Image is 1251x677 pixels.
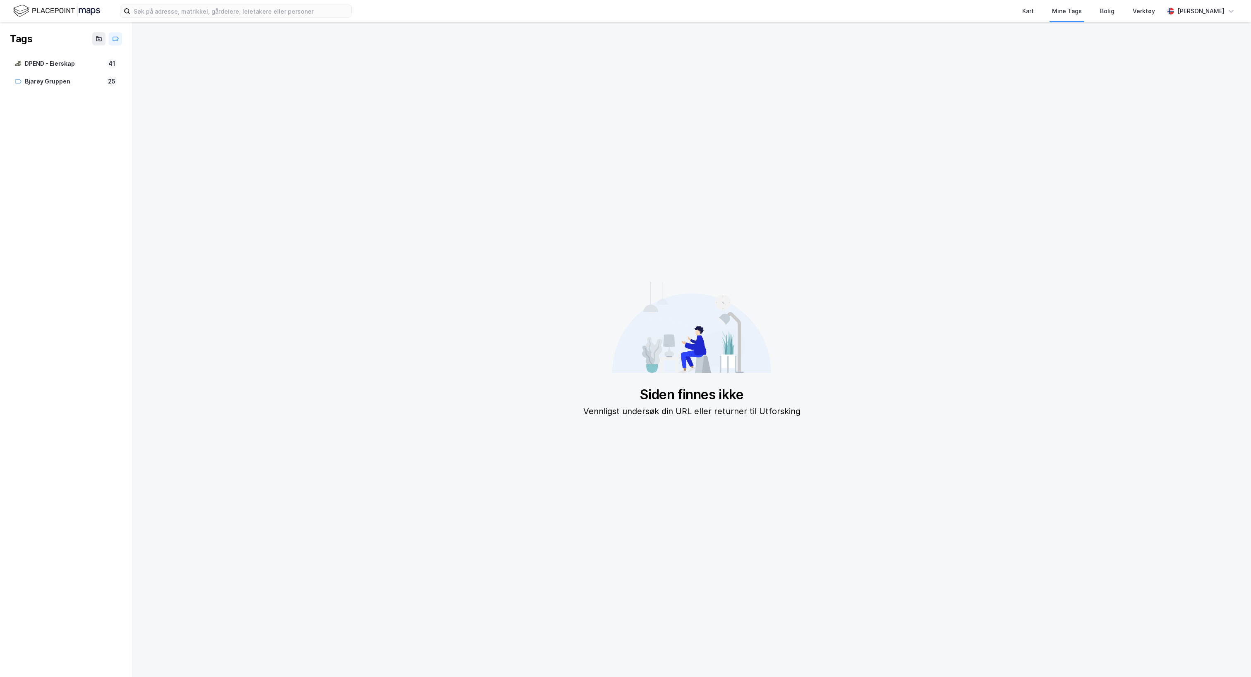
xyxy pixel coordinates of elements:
[583,386,800,403] div: Siden finnes ikke
[583,405,800,418] div: Vennligst undersøk din URL eller returner til Utforsking
[1210,637,1251,677] iframe: Chat Widget
[1052,6,1082,16] div: Mine Tags
[25,59,103,69] div: DPEND - Eierskap
[10,55,122,72] a: DPEND - Eierskap41
[1210,637,1251,677] div: Kontrollprogram for chat
[13,4,100,18] img: logo.f888ab2527a4732fd821a326f86c7f29.svg
[25,76,103,87] div: Bjarøy Gruppen
[1022,6,1034,16] div: Kart
[1100,6,1114,16] div: Bolig
[106,76,117,86] div: 25
[10,32,32,45] div: Tags
[1177,6,1225,16] div: [PERSON_NAME]
[10,73,122,90] a: Bjarøy Gruppen25
[107,59,117,69] div: 41
[130,5,351,17] input: Søk på adresse, matrikkel, gårdeiere, leietakere eller personer
[1133,6,1155,16] div: Verktøy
